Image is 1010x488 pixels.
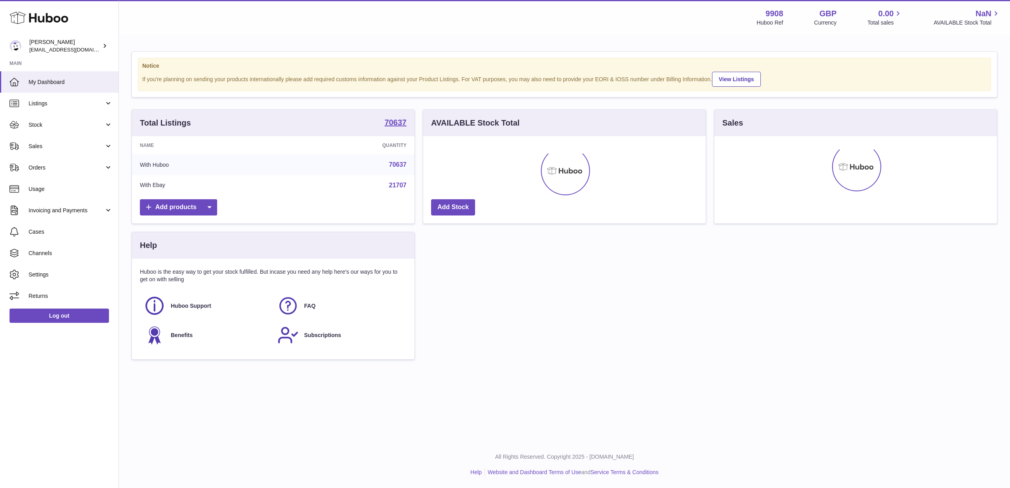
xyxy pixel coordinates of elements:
h3: AVAILABLE Stock Total [431,118,519,128]
div: If you're planning on sending your products internationally please add required customs informati... [142,71,987,87]
td: With Ebay [132,175,281,196]
span: Subscriptions [304,332,341,339]
th: Quantity [281,136,414,154]
strong: Notice [142,62,987,70]
span: Invoicing and Payments [29,207,104,214]
span: NaN [976,8,991,19]
span: Sales [29,143,104,150]
span: Total sales [867,19,903,27]
a: Log out [10,309,109,323]
span: FAQ [304,302,316,310]
span: Benefits [171,332,193,339]
h3: Total Listings [140,118,191,128]
td: With Huboo [132,154,281,175]
a: Huboo Support [144,295,269,316]
p: All Rights Reserved. Copyright 2025 - [DOMAIN_NAME] [125,453,1004,461]
img: internalAdmin-9908@internal.huboo.com [10,40,21,52]
span: Huboo Support [171,302,211,310]
a: Subscriptions [277,324,403,346]
span: Channels [29,250,113,257]
h3: Sales [722,118,743,128]
a: Service Terms & Conditions [590,469,659,475]
a: Add products [140,199,217,215]
span: AVAILABLE Stock Total [934,19,1000,27]
div: Currency [814,19,837,27]
span: Listings [29,100,104,107]
span: My Dashboard [29,78,113,86]
a: NaN AVAILABLE Stock Total [934,8,1000,27]
h3: Help [140,240,157,251]
th: Name [132,136,281,154]
span: Cases [29,228,113,236]
a: Benefits [144,324,269,346]
a: View Listings [712,72,761,87]
a: Website and Dashboard Terms of Use [488,469,581,475]
a: 0.00 Total sales [867,8,903,27]
strong: 9908 [766,8,783,19]
span: Orders [29,164,104,172]
span: Returns [29,292,113,300]
a: 70637 [384,118,407,128]
a: Help [470,469,482,475]
span: [EMAIL_ADDRESS][DOMAIN_NAME] [29,46,116,53]
span: Usage [29,185,113,193]
span: Stock [29,121,104,129]
a: Add Stock [431,199,475,215]
strong: GBP [819,8,836,19]
li: and [485,469,659,476]
span: 0.00 [878,8,894,19]
div: [PERSON_NAME] [29,38,101,53]
span: Settings [29,271,113,278]
strong: 70637 [384,118,407,126]
a: FAQ [277,295,403,316]
div: Huboo Ref [757,19,783,27]
p: Huboo is the easy way to get your stock fulfilled. But incase you need any help here's our ways f... [140,268,407,283]
a: 21707 [389,182,407,189]
a: 70637 [389,161,407,168]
